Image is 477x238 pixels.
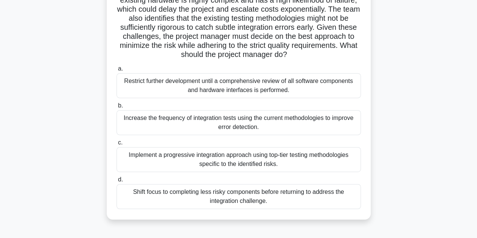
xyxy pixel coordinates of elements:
[118,65,123,72] span: a.
[118,102,123,109] span: b.
[117,147,361,172] div: Implement a progressive integration approach using top-tier testing methodologies specific to the...
[117,73,361,98] div: Restrict further development until a comprehensive review of all software components and hardware...
[117,110,361,135] div: Increase the frequency of integration tests using the current methodologies to improve error dete...
[117,184,361,209] div: Shift focus to completing less risky components before returning to address the integration chall...
[118,176,123,183] span: d.
[118,139,123,146] span: c.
